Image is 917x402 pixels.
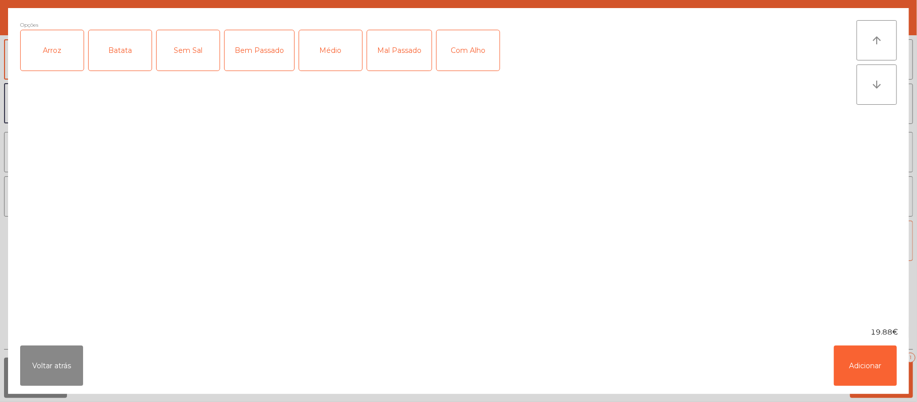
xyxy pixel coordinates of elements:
[20,346,83,386] button: Voltar atrás
[21,30,84,71] div: Arroz
[157,30,220,71] div: Sem Sal
[857,20,897,60] button: arrow_upward
[834,346,897,386] button: Adicionar
[871,34,883,46] i: arrow_upward
[89,30,152,71] div: Batata
[367,30,432,71] div: Mal Passado
[20,20,38,30] span: Opções
[225,30,294,71] div: Bem Passado
[8,327,909,338] div: 19.88€
[857,64,897,105] button: arrow_downward
[871,79,883,91] i: arrow_downward
[437,30,500,71] div: Com Alho
[299,30,362,71] div: Médio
